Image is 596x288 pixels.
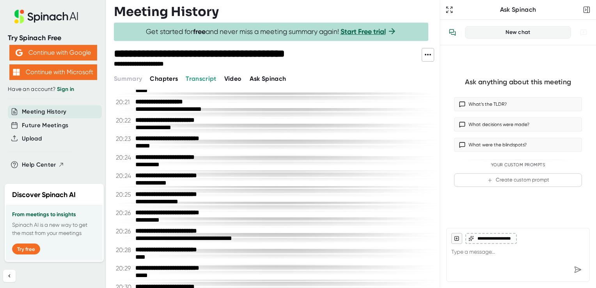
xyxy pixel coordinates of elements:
[341,27,386,36] a: Start Free trial
[116,154,133,161] span: 20:24
[465,78,571,87] div: Ask anything about this meeting
[454,97,582,111] button: What’s the TLDR?
[116,172,133,180] span: 20:24
[146,27,397,36] span: Get started for and never miss a meeting summary again!
[116,98,133,106] span: 20:21
[445,25,460,40] button: View conversation history
[57,86,74,92] a: Sign in
[22,107,66,116] button: Meeting History
[8,34,98,43] div: Try Spinach Free
[22,121,68,130] button: Future Meetings
[116,135,133,142] span: 20:23
[193,27,206,36] b: free
[9,45,97,60] button: Continue with Google
[581,4,592,15] button: Close conversation sidebar
[12,212,96,218] h3: From meetings to insights
[12,221,96,237] p: Spinach AI is a new way to get the most from your meetings
[150,74,178,84] button: Chapters
[250,75,286,82] span: Ask Spinach
[186,75,216,82] span: Transcript
[116,191,133,198] span: 20:25
[150,75,178,82] span: Chapters
[114,74,142,84] button: Summary
[444,4,455,15] button: Expand to Ask Spinach page
[12,244,40,254] button: Try free
[454,173,582,187] button: Create custom prompt
[571,263,585,277] div: Send message
[116,228,133,235] span: 20:26
[9,64,97,80] button: Continue with Microsoft
[22,160,64,169] button: Help Center
[3,270,16,282] button: Collapse sidebar
[224,75,242,82] span: Video
[116,246,133,254] span: 20:28
[114,75,142,82] span: Summary
[22,134,42,143] button: Upload
[116,117,133,124] span: 20:22
[114,4,219,19] h3: Meeting History
[116,265,133,272] span: 20:29
[116,209,133,217] span: 20:26
[250,74,286,84] button: Ask Spinach
[454,162,582,168] div: Your Custom Prompts
[12,190,76,200] h2: Discover Spinach AI
[224,74,242,84] button: Video
[454,138,582,152] button: What were the blindspots?
[16,49,23,56] img: Aehbyd4JwY73AAAAAElFTkSuQmCC
[455,6,581,14] div: Ask Spinach
[454,117,582,132] button: What decisions were made?
[470,29,566,36] div: New chat
[22,160,56,169] span: Help Center
[186,74,216,84] button: Transcript
[8,86,98,93] div: Have an account?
